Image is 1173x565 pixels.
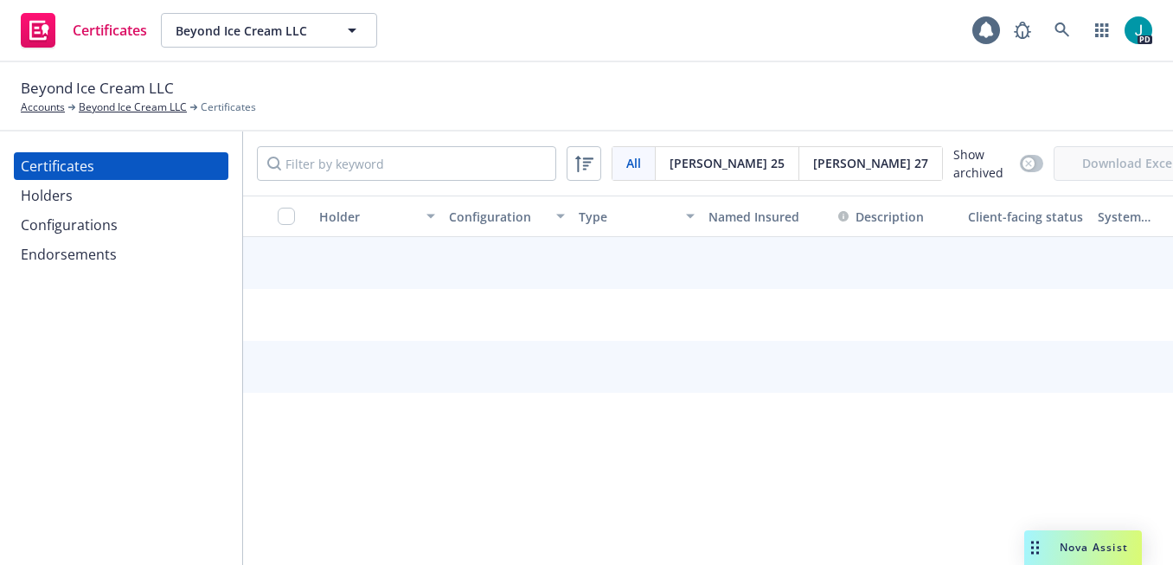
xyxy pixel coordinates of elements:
a: Endorsements [14,241,228,268]
a: Switch app [1085,13,1119,48]
a: Configurations [14,211,228,239]
div: Holders [21,182,73,209]
span: Nova Assist [1060,540,1128,555]
input: Select all [278,208,295,225]
button: Nova Assist [1024,530,1142,565]
span: Certificates [73,23,147,37]
button: Holder [312,196,442,237]
button: Description [838,208,924,226]
input: Filter by keyword [257,146,556,181]
button: Configuration [442,196,572,237]
div: Certificates [21,152,94,180]
a: Certificates [14,152,228,180]
span: [PERSON_NAME] 25 [670,154,785,172]
div: Type [579,208,676,226]
div: Configuration [449,208,546,226]
a: Holders [14,182,228,209]
div: Named Insured [708,208,824,226]
div: Configurations [21,211,118,239]
a: Certificates [14,6,154,55]
a: Report a Bug [1005,13,1040,48]
button: Named Insured [702,196,831,237]
div: Endorsements [21,241,117,268]
div: Drag to move [1024,530,1046,565]
div: Holder [319,208,416,226]
button: Type [572,196,702,237]
img: photo [1125,16,1152,44]
span: Show archived [953,145,1013,182]
a: Beyond Ice Cream LLC [79,100,187,115]
div: Client-facing status [968,208,1084,226]
button: Beyond Ice Cream LLC [161,13,377,48]
button: Client-facing status [961,196,1091,237]
span: Beyond Ice Cream LLC [21,77,174,100]
span: Certificates [201,100,256,115]
span: Beyond Ice Cream LLC [176,22,325,40]
a: Search [1045,13,1080,48]
a: Accounts [21,100,65,115]
span: [PERSON_NAME] 27 [813,154,928,172]
span: All [626,154,641,172]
